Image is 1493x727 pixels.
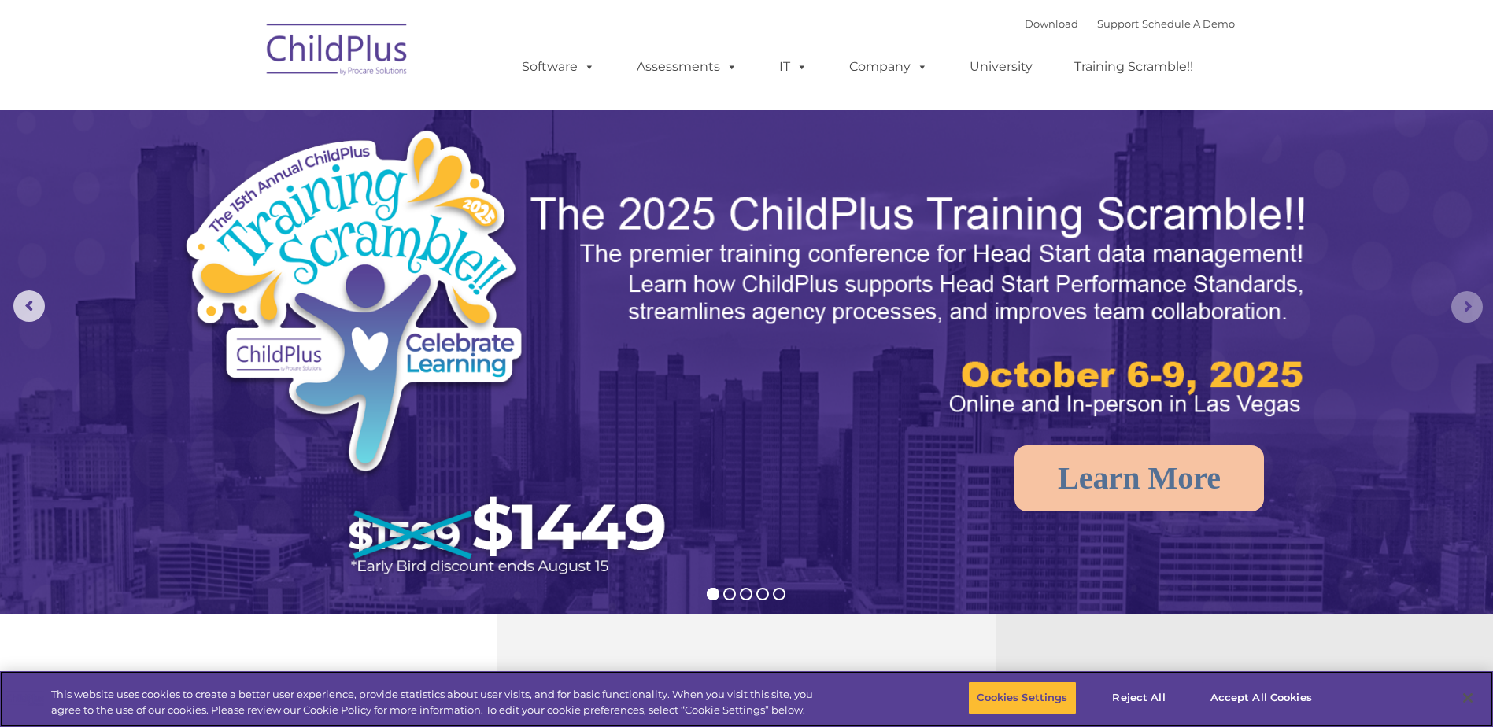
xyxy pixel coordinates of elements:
[1090,681,1188,714] button: Reject All
[1059,51,1209,83] a: Training Scramble!!
[1014,445,1264,511] a: Learn More
[506,51,611,83] a: Software
[621,51,753,83] a: Assessments
[1142,17,1235,30] a: Schedule A Demo
[763,51,823,83] a: IT
[1202,681,1321,714] button: Accept All Cookies
[1451,681,1485,715] button: Close
[51,687,821,718] div: This website uses cookies to create a better user experience, provide statistics about user visit...
[1025,17,1078,30] a: Download
[833,51,944,83] a: Company
[259,13,416,91] img: ChildPlus by Procare Solutions
[968,681,1076,714] button: Cookies Settings
[1097,17,1139,30] a: Support
[1025,17,1235,30] font: |
[954,51,1048,83] a: University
